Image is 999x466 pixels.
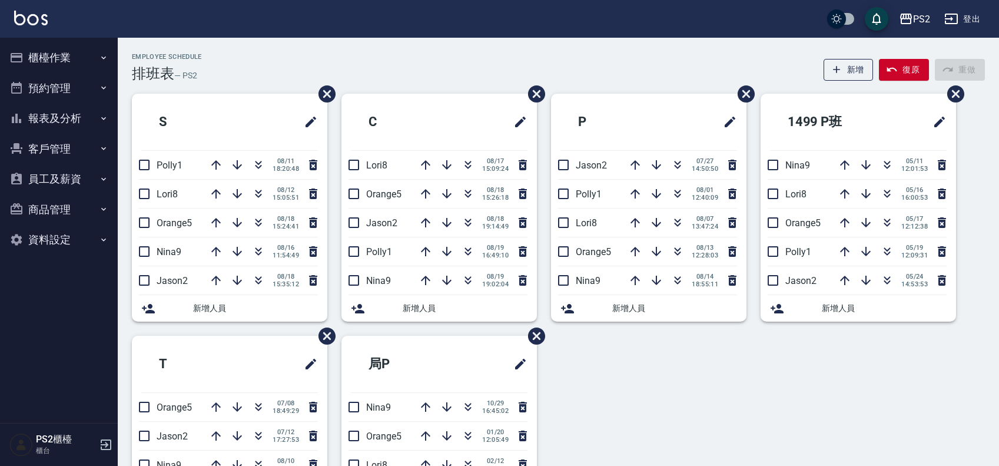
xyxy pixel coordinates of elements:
[273,273,299,280] span: 08/18
[482,399,509,407] span: 10/29
[785,189,806,200] span: Lori8
[692,157,718,165] span: 07/27
[770,101,892,143] h2: 1499 P班
[940,8,985,30] button: 登出
[506,350,527,378] span: 修改班表的標題
[174,70,197,82] h6: — PS2
[576,217,597,229] span: Lori8
[576,275,600,286] span: Nina9
[273,407,299,415] span: 18:49:29
[5,164,113,194] button: 員工及薪資
[901,273,928,280] span: 05/24
[5,134,113,164] button: 客戶管理
[193,302,318,315] span: 新增人員
[157,189,178,200] span: Lori8
[482,252,509,259] span: 16:49:10
[482,165,509,173] span: 15:09:24
[482,223,509,230] span: 19:14:49
[894,7,935,31] button: PS2
[901,186,928,194] span: 05/16
[612,302,737,315] span: 新增人員
[310,319,337,353] span: 刪除班表
[273,223,299,230] span: 15:24:41
[273,186,299,194] span: 08/12
[551,295,746,322] div: 新增人員
[901,157,928,165] span: 05/11
[822,302,947,315] span: 新增人員
[692,186,718,194] span: 08/01
[132,65,174,82] h3: 排班表
[310,77,337,111] span: 刪除班表
[692,280,718,288] span: 18:55:11
[366,275,391,286] span: Nina9
[729,77,756,111] span: 刪除班表
[482,457,509,465] span: 02/12
[341,295,537,322] div: 新增人員
[157,402,192,413] span: Orange5
[36,445,96,456] p: 櫃台
[824,59,874,81] button: 新增
[576,189,602,200] span: Polly1
[506,108,527,136] span: 修改班表的標題
[482,244,509,252] span: 08/19
[692,165,718,173] span: 14:50:50
[879,59,929,81] button: 復原
[141,343,241,385] h2: T
[157,275,188,286] span: Jason2
[273,399,299,407] span: 07/08
[5,224,113,255] button: 資料設定
[14,11,48,25] img: Logo
[692,252,718,259] span: 12:28:03
[273,436,299,444] span: 17:27:53
[5,42,113,73] button: 櫃檯作業
[273,215,299,223] span: 08/18
[273,280,299,288] span: 15:35:12
[901,215,928,223] span: 05/17
[273,428,299,436] span: 07/12
[366,246,392,257] span: Polly1
[716,108,737,136] span: 修改班表的標題
[366,431,401,442] span: Orange5
[403,302,527,315] span: 新增人員
[785,246,811,257] span: Polly1
[482,215,509,223] span: 08/18
[692,273,718,280] span: 08/14
[273,244,299,252] span: 08/16
[482,407,509,415] span: 16:45:02
[273,157,299,165] span: 08/11
[351,343,457,385] h2: 局P
[157,431,188,442] span: Jason2
[366,189,401,200] span: Orange5
[273,252,299,259] span: 11:54:49
[482,280,509,288] span: 19:02:04
[297,350,318,378] span: 修改班表的標題
[692,194,718,201] span: 12:40:09
[157,217,192,229] span: Orange5
[482,436,509,444] span: 12:05:49
[576,160,607,171] span: Jason2
[519,77,547,111] span: 刪除班表
[913,12,930,27] div: PS2
[692,223,718,230] span: 13:47:24
[273,457,299,465] span: 08/10
[560,101,660,143] h2: P
[938,77,966,111] span: 刪除班表
[785,217,821,229] span: Orange5
[9,433,33,457] img: Person
[901,165,928,173] span: 12:01:53
[482,273,509,280] span: 08/19
[132,53,202,61] h2: Employee Schedule
[482,194,509,201] span: 15:26:18
[5,103,113,134] button: 報表及分析
[901,244,928,252] span: 05/19
[901,280,928,288] span: 14:53:53
[273,165,299,173] span: 18:20:48
[692,215,718,223] span: 08/07
[692,244,718,252] span: 08/13
[273,194,299,201] span: 15:05:51
[132,295,327,322] div: 新增人員
[5,194,113,225] button: 商品管理
[141,101,241,143] h2: S
[901,252,928,259] span: 12:09:31
[366,402,391,413] span: Nina9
